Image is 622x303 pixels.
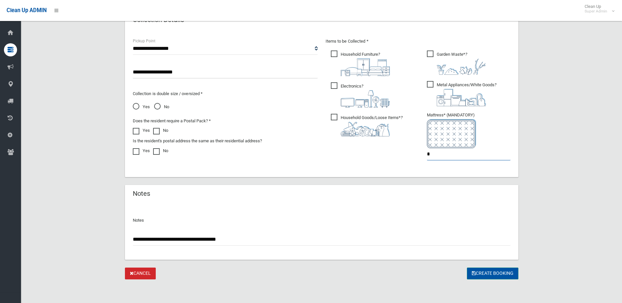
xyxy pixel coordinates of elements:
img: 36c1b0289cb1767239cdd3de9e694f19.png [437,89,486,106]
label: Is the resident's postal address the same as their residential address? [133,137,262,145]
small: Super Admin [585,9,607,14]
i: ? [437,82,496,106]
span: Clean Up [581,4,614,14]
img: 4fd8a5c772b2c999c83690221e5242e0.png [437,58,486,75]
span: Household Goods/Loose Items* [331,114,403,136]
label: No [153,147,168,155]
label: Yes [133,127,150,134]
span: Metal Appliances/White Goods [427,81,496,106]
img: b13cc3517677393f34c0a387616ef184.png [341,122,390,136]
span: No [154,103,169,111]
p: Notes [133,216,511,224]
img: e7408bece873d2c1783593a074e5cb2f.png [427,119,476,148]
span: Garden Waste* [427,51,486,75]
label: Does the resident require a Postal Pack? * [133,117,211,125]
a: Cancel [125,268,156,280]
i: ? [437,52,486,75]
span: Electronics [331,82,390,108]
p: Collection is double size / oversized * [133,90,318,98]
label: Yes [133,147,150,155]
span: Household Furniture [331,51,390,76]
span: Mattress* (MANDATORY) [427,112,511,148]
i: ? [341,52,390,76]
span: Clean Up ADMIN [7,7,47,13]
button: Create Booking [467,268,518,280]
i: ? [341,115,403,136]
header: Notes [125,187,158,200]
img: aa9efdbe659d29b613fca23ba79d85cb.png [341,58,390,76]
label: No [153,127,168,134]
i: ? [341,84,390,108]
img: 394712a680b73dbc3d2a6a3a7ffe5a07.png [341,90,390,108]
p: Items to be Collected * [326,37,511,45]
span: Yes [133,103,150,111]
